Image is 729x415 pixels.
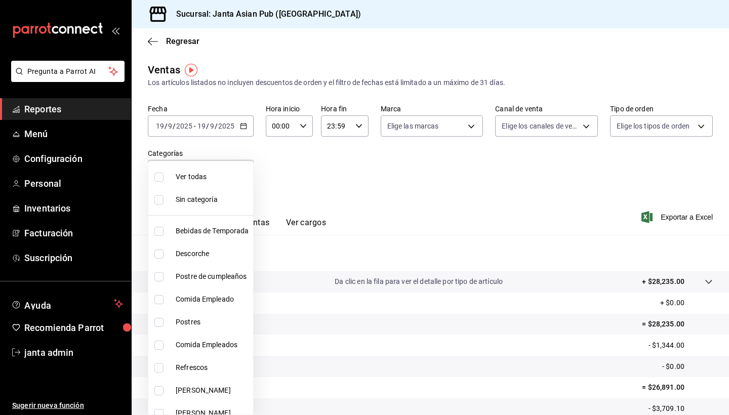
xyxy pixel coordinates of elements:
span: [PERSON_NAME] [176,385,249,396]
span: Ver todas [176,172,249,182]
span: Bebidas de Temporada [176,226,249,236]
span: Comida Empleados [176,340,249,350]
span: Comida Empleado [176,294,249,305]
span: Postres [176,317,249,327]
span: Sin categoría [176,194,249,205]
span: Refrescos [176,362,249,373]
span: Descorche [176,248,249,259]
img: Tooltip marker [185,64,197,76]
span: Postre de cumpleaños [176,271,249,282]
